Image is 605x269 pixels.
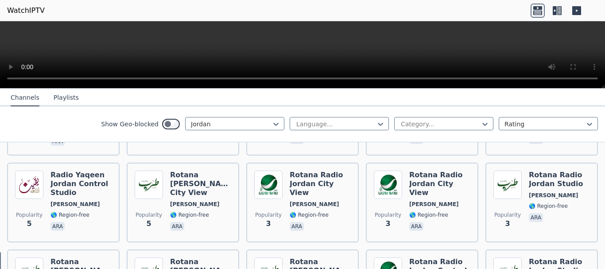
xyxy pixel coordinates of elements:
[290,201,339,208] span: [PERSON_NAME]
[529,192,578,199] span: [PERSON_NAME]
[409,222,423,231] p: ara
[170,171,231,197] h6: Rotana [PERSON_NAME] City View
[136,211,162,218] span: Popularity
[266,218,271,229] span: 3
[409,171,470,197] h6: Rotana Radio Jordan City View
[170,222,184,231] p: ara
[50,201,100,208] span: [PERSON_NAME]
[15,171,43,199] img: Radio Yaqeen Jordan Control Studio
[290,222,304,231] p: ara
[16,211,43,218] span: Popularity
[375,211,401,218] span: Popularity
[254,171,283,199] img: Rotana Radio Jordan City View
[146,218,151,229] span: 5
[290,211,329,218] span: 🌎 Region-free
[50,211,89,218] span: 🌎 Region-free
[290,171,351,197] h6: Rotana Radio Jordan City View
[385,218,390,229] span: 3
[135,171,163,199] img: Rotana Tarab Jordan City View
[505,218,510,229] span: 3
[170,201,220,208] span: [PERSON_NAME]
[409,201,459,208] span: [PERSON_NAME]
[54,90,79,106] button: Playlists
[27,218,31,229] span: 5
[374,171,402,199] img: Rotana Radio Jordan City View
[493,171,522,199] img: Rotana Radio Jordan Studio
[11,90,39,106] button: Channels
[50,222,65,231] p: ara
[494,211,521,218] span: Popularity
[529,213,543,222] p: ara
[529,171,590,188] h6: Rotana Radio Jordan Studio
[529,203,568,210] span: 🌎 Region-free
[409,211,448,218] span: 🌎 Region-free
[7,5,45,16] a: WatchIPTV
[50,171,112,197] h6: Radio Yaqeen Jordan Control Studio
[101,120,159,129] label: Show Geo-blocked
[255,211,282,218] span: Popularity
[170,211,209,218] span: 🌎 Region-free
